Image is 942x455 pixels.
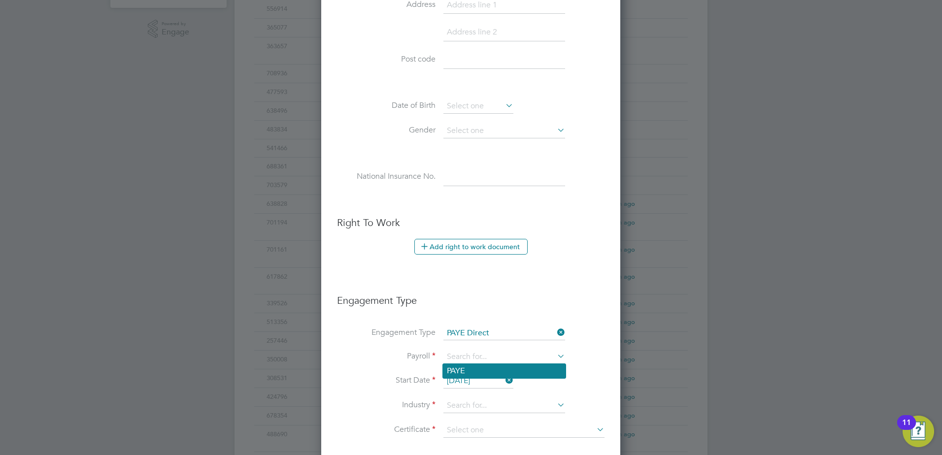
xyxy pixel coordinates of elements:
[337,216,605,229] h3: Right To Work
[902,422,911,435] div: 11
[337,54,436,65] label: Post code
[337,125,436,135] label: Gender
[443,364,566,378] li: PAYE
[337,400,436,410] label: Industry
[337,327,436,338] label: Engagement Type
[443,99,513,114] input: Select one
[443,124,565,138] input: Select one
[337,375,436,386] label: Start Date
[443,398,565,413] input: Search for...
[443,350,565,364] input: Search for...
[443,374,513,389] input: Select one
[337,284,605,307] h3: Engagement Type
[903,416,934,447] button: Open Resource Center, 11 new notifications
[337,424,436,435] label: Certificate
[337,100,436,111] label: Date of Birth
[414,239,528,255] button: Add right to work document
[443,326,565,340] input: Select one
[443,423,605,438] input: Select one
[337,171,436,182] label: National Insurance No.
[443,24,565,41] input: Address line 2
[337,351,436,361] label: Payroll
